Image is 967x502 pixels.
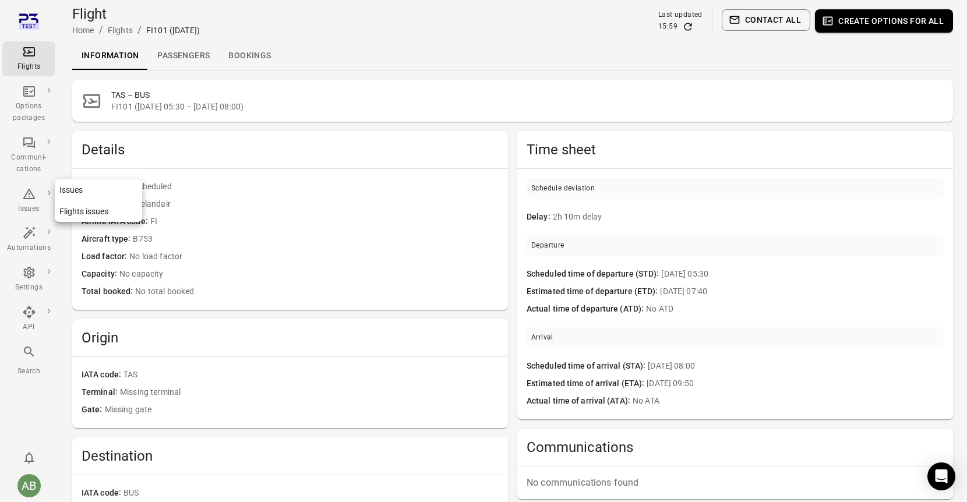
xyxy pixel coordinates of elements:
span: Terminal [82,386,120,399]
a: Issues [55,179,142,201]
span: IATA code [82,369,123,381]
div: Search [7,366,51,377]
li: / [99,23,103,37]
span: B753 [133,233,499,246]
div: Open Intercom Messenger [927,462,955,490]
span: Missing gate [105,404,499,416]
span: FI101 ([DATE] 05:30 – [DATE] 08:00) [111,101,944,112]
div: Arrival [531,332,553,344]
a: Information [72,42,148,70]
span: No capacity [119,268,499,281]
span: IATA code [82,487,123,500]
span: [DATE] 09:50 [647,377,944,390]
div: Last updated [658,9,703,21]
a: Passengers [148,42,219,70]
span: No load factor [129,250,499,263]
button: Notifications [17,446,41,469]
li: / [137,23,142,37]
div: Automations [7,242,51,254]
span: Scheduled time of arrival (STA) [527,360,648,373]
span: Total booked [82,285,135,298]
a: Flights issues [55,201,142,222]
div: Issues [7,203,51,215]
span: Aircraft type [82,233,133,246]
div: Communi-cations [7,152,51,175]
a: Home [72,26,94,35]
span: Gate [82,404,105,416]
a: Bookings [219,42,280,70]
span: Delay [527,211,553,224]
button: Refresh data [682,21,694,33]
span: Estimated time of departure (ETD) [527,285,660,298]
span: Scheduled time of departure (STD) [527,268,661,281]
span: Actual time of departure (ATD) [527,303,646,316]
div: 15:59 [658,21,677,33]
h2: Time sheet [527,140,944,159]
span: Capacity [82,268,119,281]
span: Load factor [82,250,129,263]
span: [DATE] 07:40 [660,285,944,298]
h2: Origin [82,328,499,347]
h2: Destination [82,447,499,465]
span: Missing terminal [120,386,499,399]
button: Aslaug Bjarnadottir [13,469,45,502]
p: No communications found [527,476,944,490]
span: No total booked [135,285,499,298]
div: Departure [531,240,564,252]
div: Flights [7,61,51,73]
div: Options packages [7,101,51,124]
span: Scheduled [133,181,499,193]
span: TAS [123,369,499,381]
h1: Flight [72,5,200,23]
span: Estimated time of arrival (ETA) [527,377,647,390]
span: 2h 10m delay [553,211,944,224]
div: Settings [7,282,51,294]
span: BUS [123,487,499,500]
div: AB [17,474,41,497]
div: FI101 ([DATE]) [146,24,200,36]
a: Flights [108,26,133,35]
span: [DATE] 05:30 [661,268,944,281]
h2: Communications [527,438,944,457]
button: Contact all [722,9,810,31]
span: [DATE] 08:00 [648,360,944,373]
h2: TAS – BUS [111,89,944,101]
span: FI [150,215,499,228]
button: Create options for all [815,9,953,33]
div: Local navigation [72,42,953,70]
h2: Details [82,140,499,159]
div: API [7,321,51,333]
span: No ATA [633,395,944,408]
nav: Breadcrumbs [72,23,200,37]
span: Actual time of arrival (ATA) [527,395,633,408]
nav: Local navigation [55,179,142,222]
div: Schedule deviation [531,183,595,195]
span: No ATD [646,303,944,316]
span: Icelandair [134,198,499,211]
